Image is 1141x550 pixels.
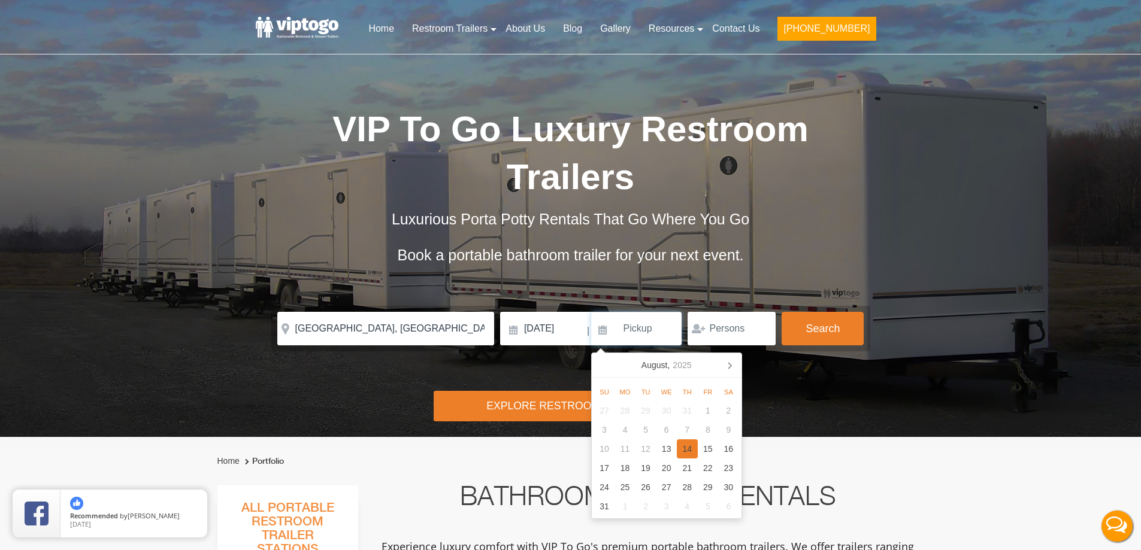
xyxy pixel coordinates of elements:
div: 13 [656,439,677,458]
div: Tu [635,385,656,399]
div: 24 [594,478,615,497]
div: 4 [677,497,698,516]
input: Persons [688,312,776,345]
i: 2025 [673,358,691,372]
div: 26 [635,478,656,497]
input: Delivery [500,312,586,345]
div: 18 [615,458,635,478]
div: Mo [615,385,635,399]
div: 7 [677,420,698,439]
button: Live Chat [1093,502,1141,550]
div: 6 [656,420,677,439]
div: 11 [615,439,635,458]
button: [PHONE_NUMBER] [777,17,876,41]
div: 29 [635,401,656,420]
div: 28 [677,478,698,497]
div: 4 [615,420,635,439]
div: Explore Restroom Trailers [434,391,707,421]
div: 2 [718,401,739,420]
input: Pickup [591,312,682,345]
div: 17 [594,458,615,478]
a: Resources [640,16,703,42]
div: 21 [677,458,698,478]
div: We [656,385,677,399]
a: Blog [554,16,591,42]
div: 14 [677,439,698,458]
input: Where do you need your restroom? [277,312,494,345]
div: 5 [635,420,656,439]
div: 23 [718,458,739,478]
span: Luxurious Porta Potty Rentals That Go Where You Go [392,211,749,227]
span: Recommended [70,511,118,520]
div: 28 [615,401,635,420]
img: thumbs up icon [70,497,83,510]
a: About Us [497,16,554,42]
div: 19 [635,458,656,478]
div: 10 [594,439,615,458]
div: 3 [594,420,615,439]
span: [DATE] [70,519,91,528]
a: Gallery [591,16,640,42]
span: VIP To Go Luxury Restroom Trailers [332,109,809,197]
a: Home [359,16,403,42]
div: 20 [656,458,677,478]
div: August, [637,355,697,375]
span: Book a portable bathroom trailer for your next event. [397,247,743,263]
a: Contact Us [703,16,768,42]
div: Fr [698,385,719,399]
div: 15 [698,439,719,458]
h2: Bathroom Trailer Rentals [374,485,922,514]
div: 31 [594,497,615,516]
img: Review Rating [25,502,49,525]
a: Home [217,456,240,466]
a: [PHONE_NUMBER] [768,16,885,48]
div: 22 [698,458,719,478]
div: 8 [698,420,719,439]
div: 6 [718,497,739,516]
span: by [70,512,198,521]
div: 27 [656,478,677,497]
div: 31 [677,401,698,420]
div: 30 [718,478,739,497]
div: 30 [656,401,677,420]
div: 2 [635,497,656,516]
span: | [587,312,589,350]
button: Search [782,312,864,345]
div: 12 [635,439,656,458]
div: 9 [718,420,739,439]
div: Su [594,385,615,399]
a: Restroom Trailers [403,16,497,42]
div: 1 [698,401,719,420]
div: 29 [698,478,719,497]
div: 3 [656,497,677,516]
div: 1 [615,497,635,516]
span: [PERSON_NAME] [128,511,180,520]
div: 27 [594,401,615,420]
li: Portfolio [242,454,284,469]
div: Th [677,385,698,399]
div: 25 [615,478,635,497]
div: 16 [718,439,739,458]
div: 5 [698,497,719,516]
div: Sa [718,385,739,399]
